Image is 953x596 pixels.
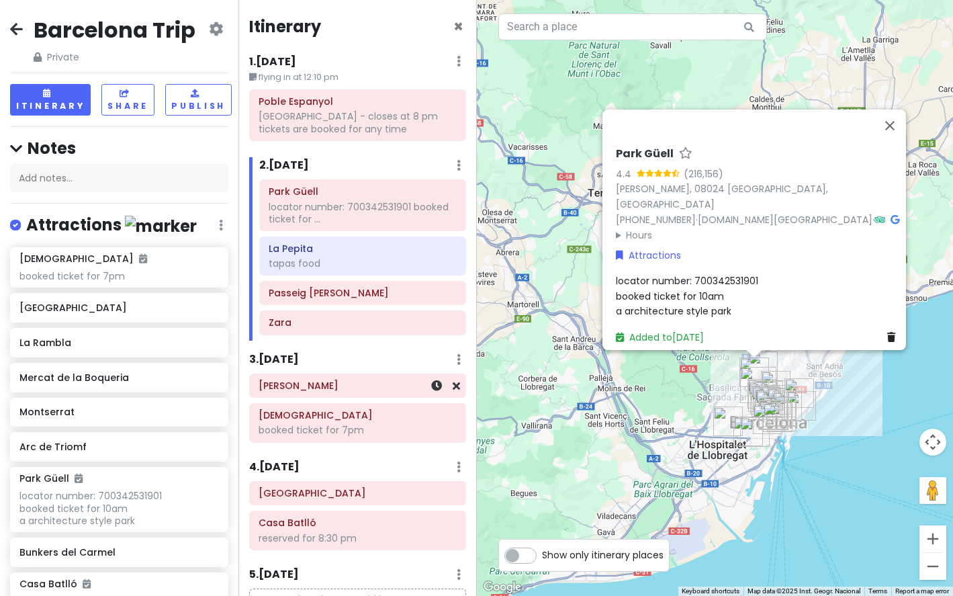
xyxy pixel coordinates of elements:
div: Park Güell [739,357,769,387]
span: locator number: 700342531901 booked ticket for 10am a architecture style park [616,274,758,318]
button: Close [453,19,463,35]
div: Poble Espanyol [733,417,763,446]
div: El Tribut [786,391,816,421]
div: booked ticket for 7pm [259,424,457,436]
h6: Mercat de la Boqueria [19,372,218,384]
div: Arc de Triomf [767,388,797,417]
h6: Zara [269,316,457,329]
div: Vila de Gràcia [740,367,776,403]
button: Keyboard shortcuts [682,587,739,596]
a: Attractions [616,248,681,263]
div: (216,156) [684,166,723,181]
h4: Notes [10,138,228,159]
div: [GEOGRAPHIC_DATA] - closes at 8 pm tickets are booked for any time [259,110,457,134]
button: Map camera controls [919,429,946,456]
a: [PHONE_NUMBER] [616,212,696,226]
div: Museu Nacional d'Art de Catalunya [740,417,770,447]
h6: Bunkers del Carmel [19,546,218,558]
h6: Casa Batlló [259,517,457,529]
div: Cathedral of Barcelona [762,397,792,427]
button: Zoom in [919,525,946,552]
small: flying in at 12:10 pm [249,71,466,84]
a: Set a time [431,378,442,394]
div: tapas food [269,257,457,269]
a: Report a map error [895,587,949,595]
a: [PERSON_NAME], 08024 [GEOGRAPHIC_DATA], [GEOGRAPHIC_DATA] [616,182,828,211]
summary: Hours [616,227,901,242]
a: [DOMAIN_NAME][GEOGRAPHIC_DATA] [698,212,872,226]
i: Google Maps [891,214,899,224]
a: Remove from day [453,378,460,394]
div: Add notes... [10,164,228,192]
img: marker [125,216,197,237]
h6: 1 . [DATE] [249,55,296,69]
h6: La Pepita [269,243,457,255]
h6: [GEOGRAPHIC_DATA] [19,302,218,314]
span: Close itinerary [453,15,463,38]
h6: [DEMOGRAPHIC_DATA] [19,253,147,265]
h2: Barcelona Trip [34,16,195,44]
h6: La Rambla [19,337,218,349]
div: La Plata [767,402,797,431]
i: Added to itinerary [83,579,91,589]
h6: Ciutadella Park [259,487,457,499]
span: Show only itinerary places [542,548,664,562]
div: locator number: 700342531901 booked ticket for 10am a architecture style park [19,490,218,527]
div: Bar Brutal [766,396,796,426]
div: Paella Barcelona Cooking School [753,405,782,434]
i: Added to itinerary [139,254,147,263]
a: Added to[DATE] [616,330,704,343]
button: Publish [165,84,232,116]
div: · · [616,147,901,243]
div: Passeig de Gràcia [750,385,780,415]
h6: Montserrat [19,406,218,418]
span: Map data ©2025 Inst. Geogr. Nacional [747,587,860,595]
button: Zoom out [919,553,946,580]
i: Tripadvisor [874,214,885,224]
div: Bunkers del Carmel [748,351,778,381]
img: Google [480,579,525,596]
h4: Itinerary [249,16,321,37]
h6: Sagrada Família [259,409,457,421]
h6: 2 . [DATE] [259,159,309,173]
button: Share [101,84,154,116]
h6: Park Güell [616,147,674,161]
i: Added to itinerary [75,474,83,483]
h6: 5 . [DATE] [249,568,299,582]
div: booked ticket for 7pm [19,270,218,282]
input: Search a place [498,13,767,40]
button: Itinerary [10,84,91,116]
h6: 3 . [DATE] [249,353,299,367]
div: La Pedrera - Casa Milà [748,382,778,412]
a: Open this area in Google Maps (opens a new window) [480,579,525,596]
h6: Arc de Triomf [19,441,218,453]
h6: Passeig de Gràcia [269,287,457,299]
div: Can Dende [784,378,814,408]
div: 4.4 [616,166,637,181]
button: Drag Pegman onto the map to open Street View [919,477,946,504]
div: reserved for 8:30 pm [259,532,457,544]
h6: Casa Batlló [19,578,91,590]
div: locator number: 700342531901 booked ticket for ... [269,201,457,225]
div: Ciutadella Park [772,392,802,421]
button: Close [874,110,906,142]
a: Delete place [887,329,901,344]
a: Terms [868,587,887,595]
a: Star place [679,147,692,161]
div: Los Caracoles [763,402,792,432]
h6: Poble Espanyol [259,95,457,108]
h6: 4 . [DATE] [249,460,300,474]
h6: Park Güell [19,472,83,484]
h6: Park Güell [269,185,457,198]
h4: Attractions [26,214,197,237]
div: Brunchies | Brunch & Specialty Coffee [713,407,743,436]
span: Private [34,50,195,65]
h6: Vila de Gràcia [259,380,457,392]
